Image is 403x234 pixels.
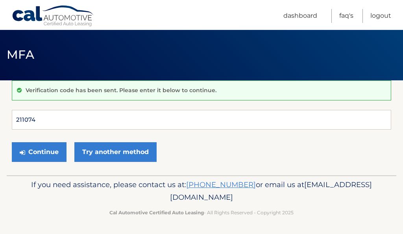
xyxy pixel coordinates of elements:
[283,9,317,23] a: Dashboard
[370,9,391,23] a: Logout
[339,9,353,23] a: FAQ's
[186,180,256,189] a: [PHONE_NUMBER]
[74,142,157,162] a: Try another method
[12,5,94,28] a: Cal Automotive
[12,110,391,130] input: Verification Code
[170,180,372,202] span: [EMAIL_ADDRESS][DOMAIN_NAME]
[18,208,385,217] p: - All Rights Reserved - Copyright 2025
[7,47,34,62] span: MFA
[26,87,216,94] p: Verification code has been sent. Please enter it below to continue.
[18,178,385,204] p: If you need assistance, please contact us at: or email us at
[12,142,67,162] button: Continue
[109,210,204,215] strong: Cal Automotive Certified Auto Leasing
